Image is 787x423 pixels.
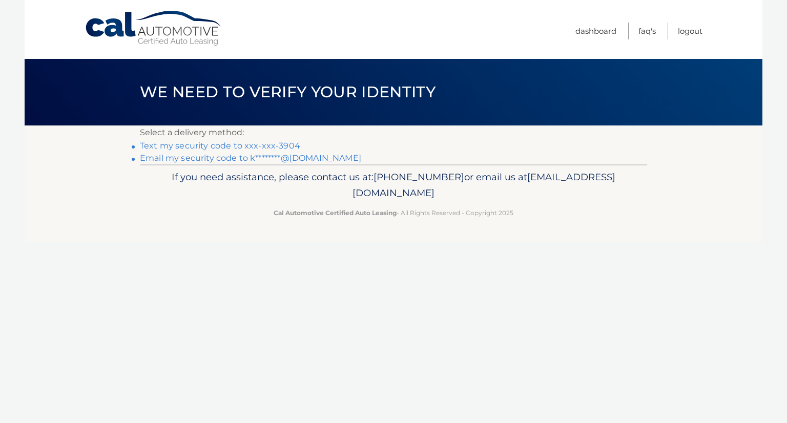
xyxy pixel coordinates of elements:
[85,10,223,47] a: Cal Automotive
[678,23,702,39] a: Logout
[374,171,464,183] span: [PHONE_NUMBER]
[147,207,640,218] p: - All Rights Reserved - Copyright 2025
[274,209,397,217] strong: Cal Automotive Certified Auto Leasing
[140,141,300,151] a: Text my security code to xxx-xxx-3904
[140,82,436,101] span: We need to verify your identity
[147,169,640,202] p: If you need assistance, please contact us at: or email us at
[140,125,647,140] p: Select a delivery method:
[575,23,616,39] a: Dashboard
[140,153,361,163] a: Email my security code to k********@[DOMAIN_NAME]
[638,23,656,39] a: FAQ's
